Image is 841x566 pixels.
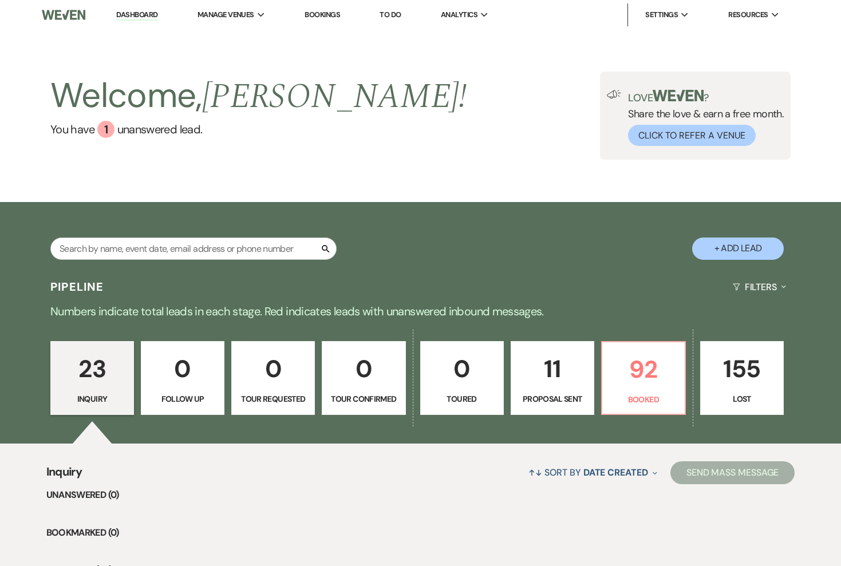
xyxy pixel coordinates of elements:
a: 23Inquiry [50,341,134,415]
a: 11Proposal Sent [511,341,594,415]
p: Follow Up [148,393,217,405]
p: 0 [329,350,398,388]
p: Proposal Sent [518,393,587,405]
img: loud-speaker-illustration.svg [607,90,621,99]
a: 155Lost [700,341,784,415]
a: 0Tour Requested [231,341,315,415]
div: Share the love & earn a free month. [621,90,784,146]
p: Love ? [628,90,784,103]
button: Send Mass Message [670,461,795,484]
p: 92 [609,350,678,389]
a: 0Toured [420,341,504,415]
input: Search by name, event date, email address or phone number [50,238,337,260]
a: 92Booked [601,341,686,415]
a: Bookings [305,10,340,19]
a: 0Tour Confirmed [322,341,405,415]
button: Sort By Date Created [524,457,661,488]
p: 23 [58,350,127,388]
p: 0 [148,350,217,388]
p: Tour Requested [239,393,307,405]
span: [PERSON_NAME] ! [202,70,467,123]
p: Toured [428,393,496,405]
a: 0Follow Up [141,341,224,415]
li: Bookmarked (0) [46,525,795,540]
p: 11 [518,350,587,388]
span: ↑↓ [528,466,542,478]
p: 0 [239,350,307,388]
img: weven-logo-green.svg [653,90,704,101]
p: Tour Confirmed [329,393,398,405]
p: Inquiry [58,393,127,405]
p: Lost [708,393,776,405]
p: 0 [428,350,496,388]
button: Filters [728,272,791,302]
span: Manage Venues [198,9,254,21]
p: 155 [708,350,776,388]
a: To Do [380,10,401,19]
span: Analytics [441,9,477,21]
span: Settings [645,9,678,21]
button: Click to Refer a Venue [628,125,756,146]
p: Numbers indicate total leads in each stage. Red indicates leads with unanswered inbound messages. [9,302,833,320]
p: Booked [609,393,678,406]
span: Date Created [583,466,648,478]
span: Inquiry [46,463,82,488]
button: + Add Lead [692,238,784,260]
span: Resources [728,9,768,21]
h3: Pipeline [50,279,104,295]
li: Unanswered (0) [46,488,795,502]
img: Weven Logo [42,3,85,27]
div: 1 [97,121,114,138]
h2: Welcome, [50,72,467,121]
a: You have 1 unanswered lead. [50,121,467,138]
a: Dashboard [116,10,157,21]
